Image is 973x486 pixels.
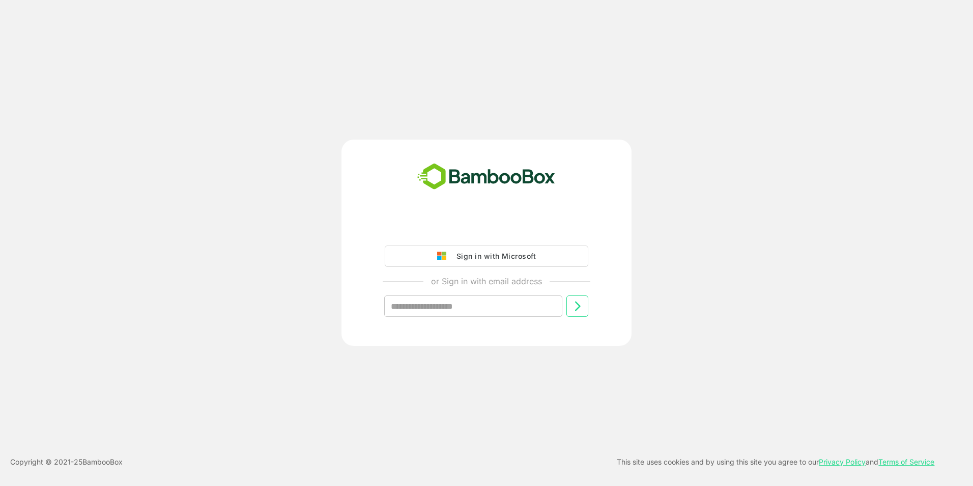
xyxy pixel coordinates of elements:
[380,217,593,239] iframe: Sign in with Google Button
[878,457,934,466] a: Terms of Service
[412,160,561,194] img: bamboobox
[10,456,123,468] p: Copyright © 2021- 25 BambooBox
[617,456,934,468] p: This site uses cookies and by using this site you agree to our and
[431,275,542,287] p: or Sign in with email address
[437,252,451,261] img: google
[819,457,866,466] a: Privacy Policy
[451,250,536,263] div: Sign in with Microsoft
